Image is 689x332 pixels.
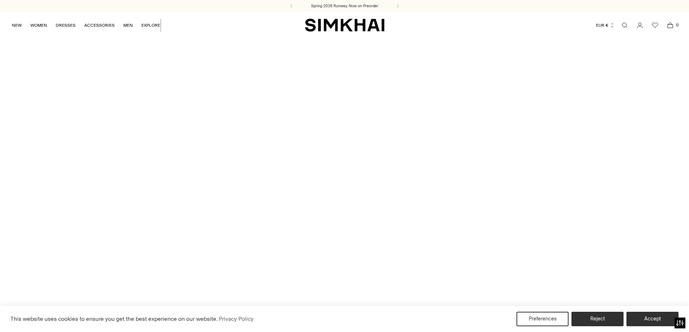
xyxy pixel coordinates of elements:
a: ACCESSORIES [84,17,115,33]
button: EUR € [596,17,615,33]
a: NEW [12,17,22,33]
a: Wishlist [648,18,662,33]
a: DRESSES [56,17,76,33]
a: WOMEN [30,17,47,33]
a: EXPLORE [141,17,160,33]
button: Accept [626,312,679,326]
a: Privacy Policy (opens in a new tab) [218,314,255,324]
button: Reject [571,312,624,326]
a: SIMKHAI [305,18,384,32]
a: MEN [123,17,133,33]
span: This website uses cookies to ensure you get the best experience on our website. [10,315,218,322]
button: Preferences [516,312,569,326]
a: Go to the account page [633,18,647,33]
a: Open search modal [617,18,632,33]
a: Open cart modal [663,18,677,33]
span: 0 [674,22,680,28]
